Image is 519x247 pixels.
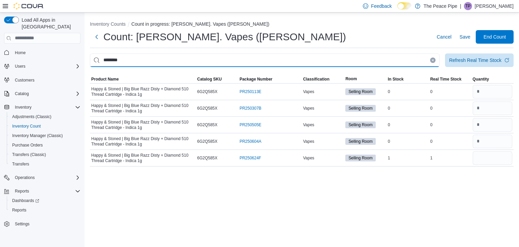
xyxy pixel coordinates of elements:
div: 1 [387,154,429,162]
span: Selling Room [345,105,375,112]
button: Next [90,30,103,44]
button: Classification [302,75,344,83]
span: Cancel [437,33,451,40]
button: End Count [476,30,514,44]
span: Home [12,48,80,57]
button: Save [457,30,473,44]
span: 6G2Q585X [197,155,218,161]
span: Selling Room [345,155,375,161]
span: Users [15,64,25,69]
button: Customers [1,75,83,85]
span: Transfers [12,161,29,167]
a: Purchase Orders [9,141,46,149]
span: Reports [15,188,29,194]
button: Purchase Orders [7,140,83,150]
div: Taylor Peters [464,2,472,10]
span: Users [12,62,80,70]
span: Selling Room [348,155,372,161]
span: Vapes [303,155,314,161]
div: 0 [387,88,429,96]
span: Transfers (Classic) [12,152,46,157]
span: Vapes [303,122,314,128]
a: Settings [12,220,32,228]
h1: Count: [PERSON_NAME]. Vapes ([PERSON_NAME]) [103,30,346,44]
span: Dashboards [9,197,80,205]
a: Inventory Count [9,122,44,130]
span: Inventory Manager (Classic) [12,133,63,138]
span: Product Name [91,76,119,82]
img: Cova [14,3,44,9]
button: Home [1,48,83,58]
button: Catalog [12,90,31,98]
button: Operations [12,174,38,182]
a: Transfers [9,160,32,168]
span: Happy & Stoned | Big Blue Razz Disty + Diamond 510 Thread Cartridge - Indica 1g [91,103,195,114]
button: Transfers [7,159,83,169]
span: Customers [12,76,80,84]
a: PR250307B [240,106,262,111]
div: 0 [387,121,429,129]
button: Reports [7,205,83,215]
span: Reports [9,206,80,214]
span: Reports [12,187,80,195]
button: Users [12,62,28,70]
button: Operations [1,173,83,182]
div: 0 [387,137,429,145]
button: Package Number [238,75,302,83]
button: Users [1,62,83,71]
span: 6G2Q585X [197,89,218,94]
span: In Stock [388,76,404,82]
a: PR250604A [240,139,262,144]
button: Catalog SKU [196,75,238,83]
span: Transfers (Classic) [9,151,80,159]
span: 6G2Q585X [197,106,218,111]
span: Happy & Stoned | Big Blue Razz Disty + Diamond 510 Thread Cartridge - Indica 1g [91,153,195,163]
span: Operations [15,175,35,180]
span: Inventory [15,105,31,110]
span: Inventory Manager (Classic) [9,132,80,140]
span: Load All Apps in [GEOGRAPHIC_DATA] [19,17,80,30]
button: Real Time Stock [429,75,471,83]
a: Dashboards [7,196,83,205]
button: Reports [12,187,32,195]
span: Save [460,33,470,40]
span: Selling Room [348,138,372,144]
span: End Count [484,33,506,40]
span: Selling Room [348,105,372,111]
p: The Peace Pipe [424,2,458,10]
span: Inventory Count [9,122,80,130]
div: 0 [429,88,471,96]
span: Happy & Stoned | Big Blue Razz Disty + Diamond 510 Thread Cartridge - Indica 1g [91,86,195,97]
span: Catalog [12,90,80,98]
button: Inventory Manager (Classic) [7,131,83,140]
nav: Complex example [4,45,80,247]
span: Quantity [473,76,489,82]
button: Transfers (Classic) [7,150,83,159]
input: This is a search bar. After typing your query, hit enter to filter the results lower in the page. [90,53,440,67]
div: Refresh Real Time Stock [449,57,501,64]
div: 0 [429,137,471,145]
span: Package Number [240,76,272,82]
span: Catalog SKU [197,76,222,82]
button: Inventory Counts [90,21,126,27]
span: Vapes [303,89,314,94]
span: Settings [12,220,80,228]
span: Home [15,50,26,55]
span: Selling Room [348,89,372,95]
button: Clear input [430,58,436,63]
input: Dark Mode [397,2,412,9]
span: Operations [12,174,80,182]
span: Customers [15,77,34,83]
span: Transfers [9,160,80,168]
a: Adjustments (Classic) [9,113,54,121]
a: Reports [9,206,29,214]
span: TP [465,2,470,10]
button: Cancel [434,30,454,44]
span: Happy & Stoned | Big Blue Razz Disty + Diamond 510 Thread Cartridge - Indica 1g [91,119,195,130]
span: Adjustments (Classic) [12,114,51,119]
span: Selling Room [345,121,375,128]
span: Happy & Stoned | Big Blue Razz Disty + Diamond 510 Thread Cartridge - Indica 1g [91,136,195,147]
a: Transfers (Classic) [9,151,49,159]
a: Customers [12,76,37,84]
a: Inventory Manager (Classic) [9,132,66,140]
